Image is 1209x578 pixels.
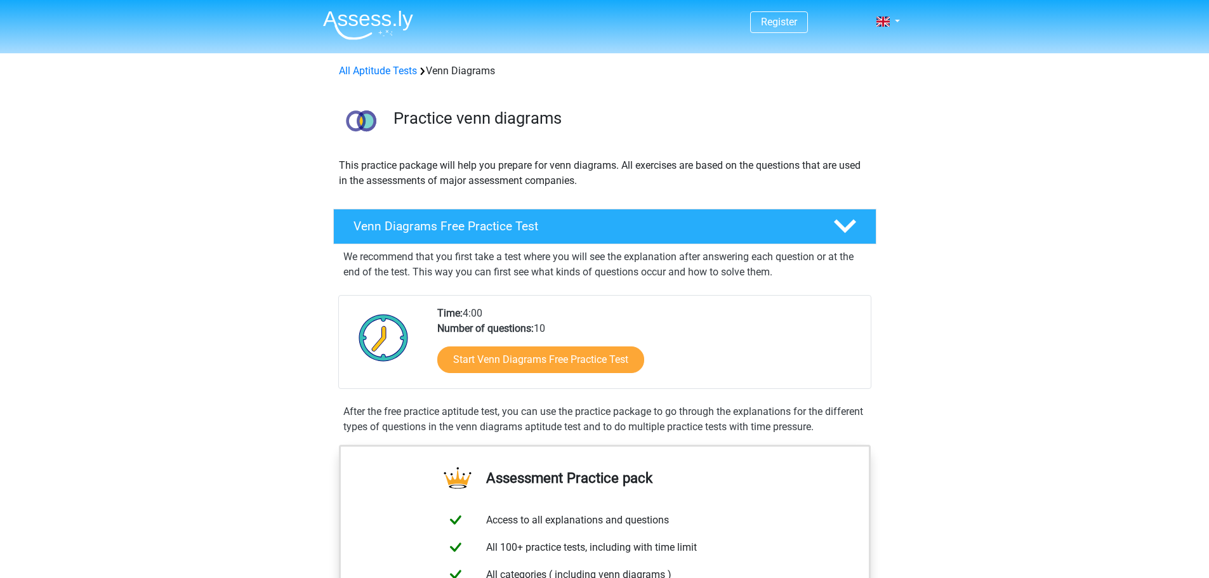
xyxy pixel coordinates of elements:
[338,404,871,435] div: After the free practice aptitude test, you can use the practice package to go through the explana...
[339,65,417,77] a: All Aptitude Tests
[343,249,866,280] p: We recommend that you first take a test where you will see the explanation after answering each q...
[428,306,870,388] div: 4:00 10
[437,307,463,319] b: Time:
[328,209,882,244] a: Venn Diagrams Free Practice Test
[339,158,871,188] p: This practice package will help you prepare for venn diagrams. All exercises are based on the que...
[352,306,416,369] img: Clock
[334,94,388,148] img: venn diagrams
[761,16,797,28] a: Register
[437,346,644,373] a: Start Venn Diagrams Free Practice Test
[393,108,866,128] h3: Practice venn diagrams
[323,10,413,40] img: Assessly
[334,63,876,79] div: Venn Diagrams
[437,322,534,334] b: Number of questions:
[353,219,813,233] h4: Venn Diagrams Free Practice Test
